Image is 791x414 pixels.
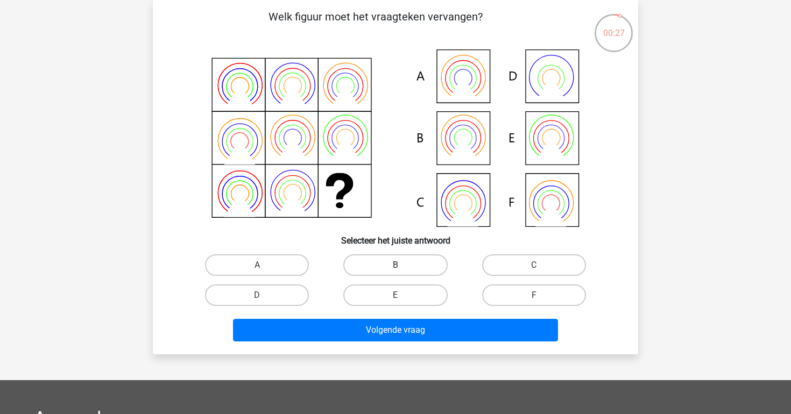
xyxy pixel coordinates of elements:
label: B [343,254,447,276]
div: 00:27 [594,13,634,40]
button: Volgende vraag [233,319,559,341]
label: D [205,284,309,306]
h6: Selecteer het juiste antwoord [170,227,621,246]
label: E [343,284,447,306]
label: C [482,254,586,276]
p: Welk figuur moet het vraagteken vervangen? [170,9,581,41]
label: F [482,284,586,306]
label: A [205,254,309,276]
